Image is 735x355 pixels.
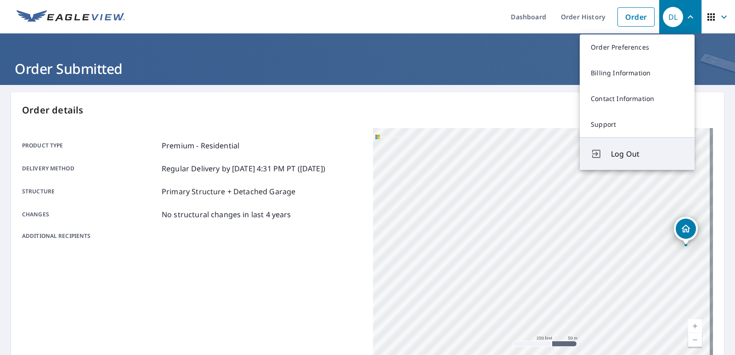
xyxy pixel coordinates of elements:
[580,60,695,86] a: Billing Information
[22,103,713,117] p: Order details
[162,209,291,220] p: No structural changes in last 4 years
[580,137,695,170] button: Log Out
[22,209,158,220] p: Changes
[617,7,655,27] a: Order
[580,86,695,112] a: Contact Information
[663,7,683,27] div: DL
[11,59,724,78] h1: Order Submitted
[580,112,695,137] a: Support
[162,140,239,151] p: Premium - Residential
[162,186,295,197] p: Primary Structure + Detached Garage
[22,232,158,240] p: Additional recipients
[22,163,158,174] p: Delivery method
[22,140,158,151] p: Product type
[17,10,125,24] img: EV Logo
[611,148,684,159] span: Log Out
[688,333,702,347] a: Current Level 17, Zoom Out
[162,163,325,174] p: Regular Delivery by [DATE] 4:31 PM PT ([DATE])
[674,217,698,245] div: Dropped pin, building 1, Residential property, 622 Still Creek Ln Gaithersburg, MD 20878
[22,186,158,197] p: Structure
[688,319,702,333] a: Current Level 17, Zoom In
[580,34,695,60] a: Order Preferences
